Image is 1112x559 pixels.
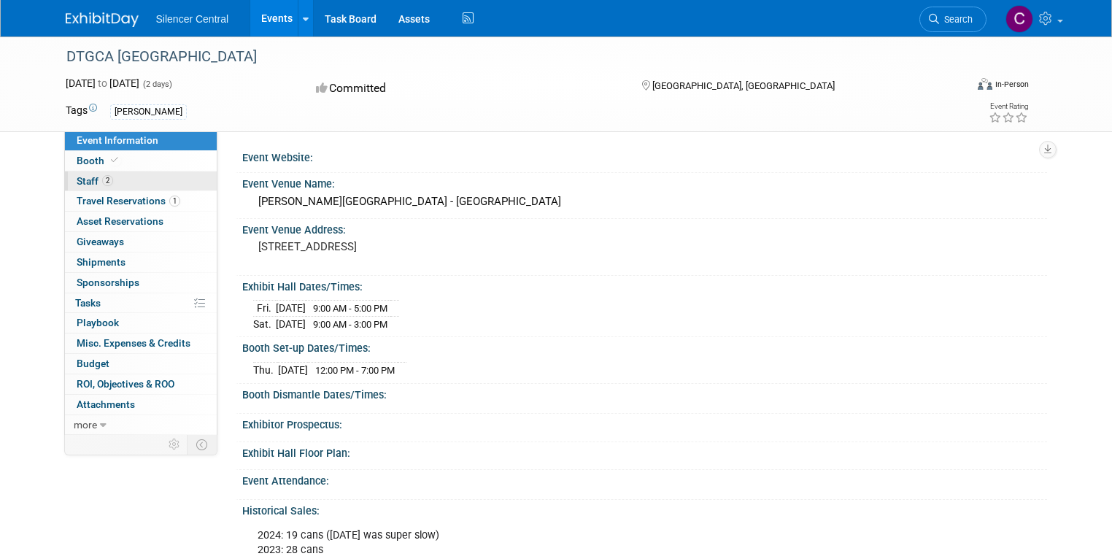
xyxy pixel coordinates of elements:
[258,240,562,253] pre: [STREET_ADDRESS]
[242,337,1047,355] div: Booth Set-up Dates/Times:
[77,277,139,288] span: Sponsorships
[169,196,180,207] span: 1
[66,103,97,120] td: Tags
[242,470,1047,488] div: Event Attendance:
[65,354,217,374] a: Budget
[278,362,308,377] td: [DATE]
[74,419,97,431] span: more
[77,358,109,369] span: Budget
[77,236,124,247] span: Giveaways
[242,384,1047,402] div: Booth Dismantle Dates/Times:
[313,303,387,314] span: 9:00 AM - 5:00 PM
[102,175,113,186] span: 2
[242,147,1047,165] div: Event Website:
[919,7,986,32] a: Search
[77,175,113,187] span: Staff
[312,76,618,101] div: Committed
[110,104,187,120] div: [PERSON_NAME]
[65,212,217,231] a: Asset Reservations
[77,378,174,390] span: ROI, Objectives & ROO
[65,232,217,252] a: Giveaways
[65,252,217,272] a: Shipments
[61,44,947,70] div: DTGCA [GEOGRAPHIC_DATA]
[242,276,1047,294] div: Exhibit Hall Dates/Times:
[276,301,306,317] td: [DATE]
[242,219,1047,237] div: Event Venue Address:
[66,12,139,27] img: ExhibitDay
[77,398,135,410] span: Attachments
[65,151,217,171] a: Booth
[995,79,1029,90] div: In-Person
[65,293,217,313] a: Tasks
[65,374,217,394] a: ROI, Objectives & ROO
[65,273,217,293] a: Sponsorships
[77,155,121,166] span: Booth
[96,77,109,89] span: to
[142,80,172,89] span: (2 days)
[77,215,163,227] span: Asset Reservations
[156,13,229,25] span: Silencer Central
[989,103,1028,110] div: Event Rating
[77,195,180,207] span: Travel Reservations
[242,173,1047,191] div: Event Venue Name:
[253,316,276,331] td: Sat.
[315,365,395,376] span: 12:00 PM - 7:00 PM
[253,301,276,317] td: Fri.
[652,80,835,91] span: [GEOGRAPHIC_DATA], [GEOGRAPHIC_DATA]
[939,14,973,25] span: Search
[887,76,1029,98] div: Event Format
[187,435,217,454] td: Toggle Event Tabs
[162,435,188,454] td: Personalize Event Tab Strip
[242,414,1047,432] div: Exhibitor Prospectus:
[978,78,992,90] img: Format-Inperson.png
[77,317,119,328] span: Playbook
[313,319,387,330] span: 9:00 AM - 3:00 PM
[66,77,139,89] span: [DATE] [DATE]
[77,134,158,146] span: Event Information
[276,316,306,331] td: [DATE]
[77,256,126,268] span: Shipments
[65,313,217,333] a: Playbook
[111,156,118,164] i: Booth reservation complete
[253,190,1036,213] div: [PERSON_NAME][GEOGRAPHIC_DATA] - [GEOGRAPHIC_DATA]
[65,415,217,435] a: more
[1005,5,1033,33] img: Carin Froehlich
[65,171,217,191] a: Staff2
[65,131,217,150] a: Event Information
[75,297,101,309] span: Tasks
[65,334,217,353] a: Misc. Expenses & Credits
[77,337,190,349] span: Misc. Expenses & Credits
[242,442,1047,460] div: Exhibit Hall Floor Plan:
[253,362,278,377] td: Thu.
[65,395,217,415] a: Attachments
[65,191,217,211] a: Travel Reservations1
[242,500,1047,518] div: Historical Sales:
